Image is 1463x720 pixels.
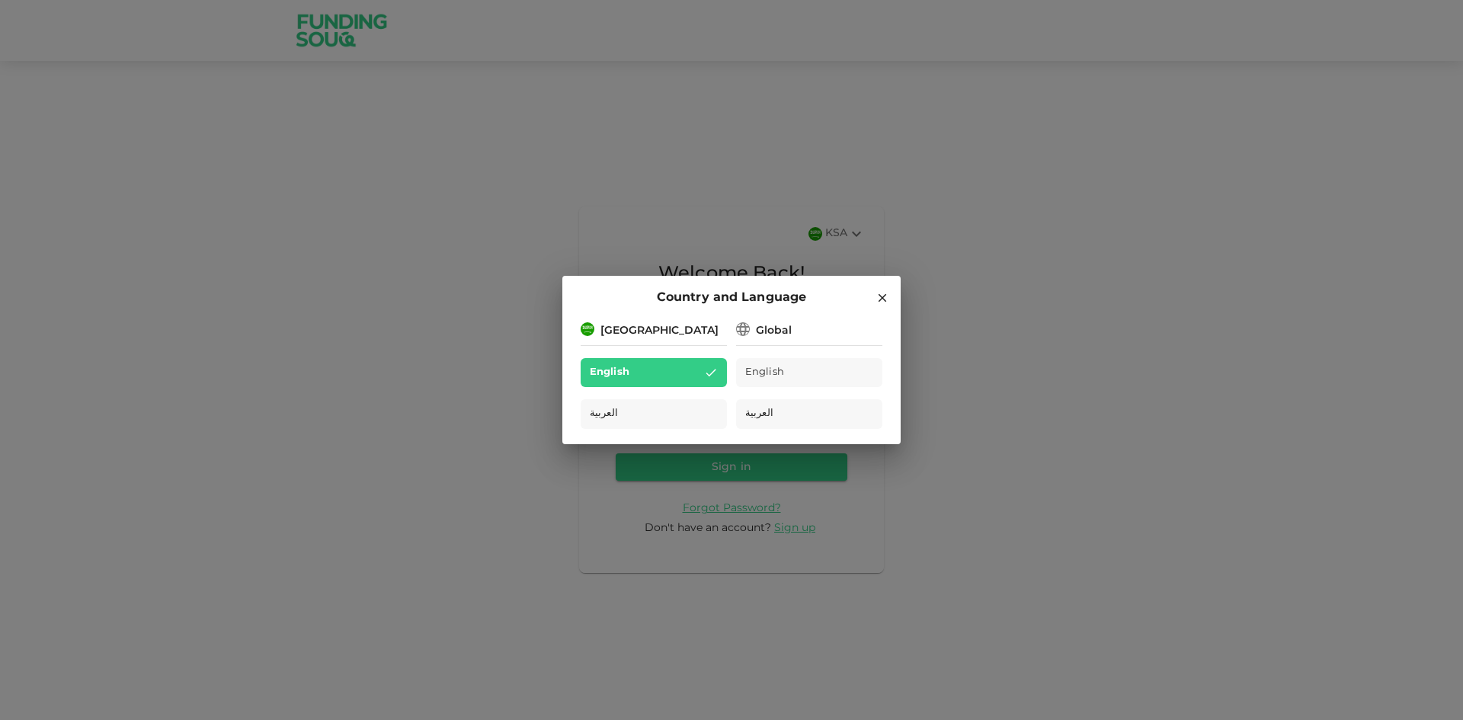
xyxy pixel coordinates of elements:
span: English [590,364,629,382]
img: flag-sa.b9a346574cdc8950dd34b50780441f57.svg [581,322,594,336]
span: Country and Language [657,288,806,308]
span: العربية [590,405,618,423]
div: [GEOGRAPHIC_DATA] [600,323,719,339]
span: English [745,364,784,382]
span: العربية [745,405,773,423]
div: Global [756,323,792,339]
